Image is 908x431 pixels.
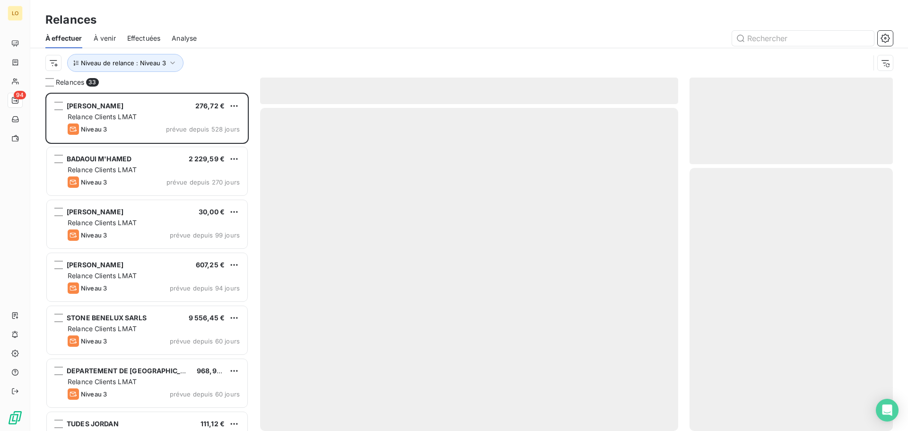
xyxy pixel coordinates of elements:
span: prévue depuis 60 jours [170,390,240,398]
span: 33 [86,78,98,87]
span: prévue depuis 60 jours [170,337,240,345]
span: 968,99 € [197,367,227,375]
span: prévue depuis 270 jours [166,178,240,186]
span: Relance Clients LMAT [68,325,137,333]
span: 607,25 € [196,261,225,269]
span: Relances [56,78,84,87]
span: STONE BENELUX SARLS [67,314,147,322]
span: 111,12 € [201,420,225,428]
span: 94 [14,91,26,99]
span: À venir [94,34,116,43]
span: Relance Clients LMAT [68,166,137,174]
img: Logo LeanPay [8,410,23,425]
span: Effectuées [127,34,161,43]
div: Open Intercom Messenger [876,399,899,422]
span: Niveau 3 [81,231,107,239]
span: Niveau 3 [81,390,107,398]
span: Relance Clients LMAT [68,272,137,280]
span: À effectuer [45,34,82,43]
span: [PERSON_NAME] [67,261,123,269]
span: [PERSON_NAME] [67,102,123,110]
span: prévue depuis 99 jours [170,231,240,239]
span: 2 229,59 € [189,155,225,163]
div: LO [8,6,23,21]
span: Niveau 3 [81,178,107,186]
h3: Relances [45,11,96,28]
span: [PERSON_NAME] [67,208,123,216]
button: Niveau de relance : Niveau 3 [67,54,183,72]
div: grid [45,93,249,431]
span: Niveau 3 [81,337,107,345]
span: Niveau 3 [81,284,107,292]
span: 9 556,45 € [189,314,225,322]
span: Niveau de relance : Niveau 3 [81,59,166,67]
input: Rechercher [732,31,874,46]
span: Analyse [172,34,197,43]
span: 276,72 € [195,102,225,110]
span: BADAOUI M'HAMED [67,155,131,163]
span: TUDES JORDAN [67,420,119,428]
span: prévue depuis 528 jours [166,125,240,133]
span: Niveau 3 [81,125,107,133]
span: Relance Clients LMAT [68,378,137,386]
span: 30,00 € [199,208,225,216]
span: Relance Clients LMAT [68,219,137,227]
span: DEPARTEMENT DE [GEOGRAPHIC_DATA] [67,367,200,375]
span: Relance Clients LMAT [68,113,137,121]
span: prévue depuis 94 jours [170,284,240,292]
